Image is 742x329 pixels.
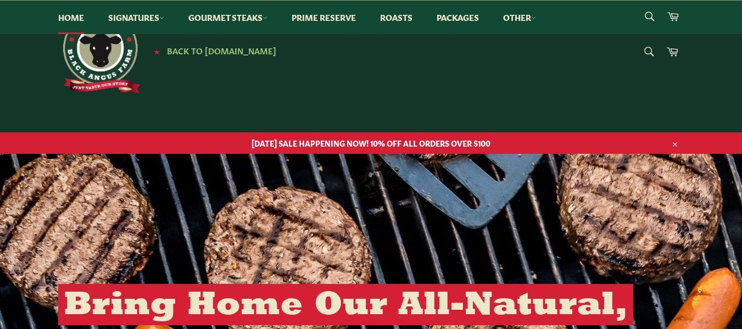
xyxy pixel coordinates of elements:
[426,1,490,34] a: Packages
[154,47,160,55] span: ★
[167,44,276,56] span: Back to [DOMAIN_NAME]
[58,11,141,93] img: Roseda Beef
[97,1,175,34] a: Signatures
[281,1,367,34] a: Prime Reserve
[177,1,278,34] a: Gourmet Steaks
[369,1,423,34] a: Roasts
[148,47,276,55] a: ★ Back to [DOMAIN_NAME]
[492,1,547,34] a: Other
[47,138,695,148] span: [DATE] SALE HAPPENING NOW! 10% OFF ALL ORDERS OVER $100
[47,1,95,34] a: Home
